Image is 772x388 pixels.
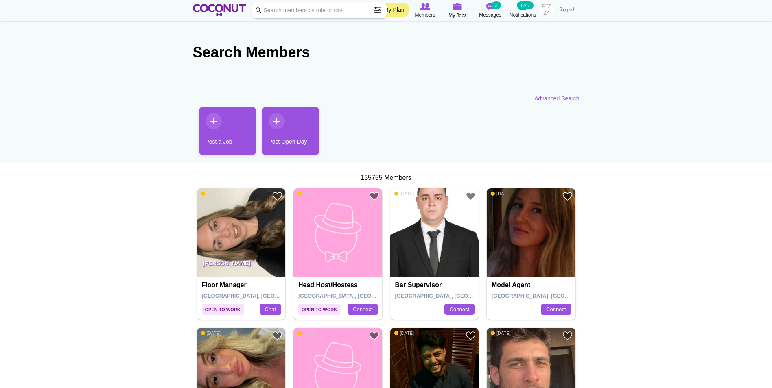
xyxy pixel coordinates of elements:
a: Add to Favourites [369,331,379,341]
li: 1 / 2 [193,107,250,161]
div: 135755 Members [193,173,580,183]
input: Search members by role or city [252,2,387,18]
p: [PERSON_NAME] [197,254,286,277]
a: Add to Favourites [562,191,573,201]
a: Connect [348,304,378,315]
a: Add to Favourites [562,331,573,341]
img: Messages [486,3,494,10]
small: 3 [492,1,501,9]
span: [GEOGRAPHIC_DATA], [GEOGRAPHIC_DATA] [395,293,511,299]
h2: Search Members [193,43,580,62]
a: Post a Job [199,107,256,155]
h4: Head Host/Hostess [298,281,379,289]
a: العربية [555,2,580,18]
span: Open to Work [202,304,244,315]
a: Add to Favourites [466,331,476,341]
a: Connect [444,304,475,315]
span: [DATE] [394,191,414,196]
a: Add to Favourites [466,191,476,201]
img: My Jobs [453,3,462,10]
span: [DATE] [297,330,317,336]
span: [DATE] [491,191,511,196]
img: Browse Members [420,3,430,10]
span: Messages [479,11,501,19]
span: [GEOGRAPHIC_DATA], [GEOGRAPHIC_DATA] [202,293,318,299]
span: [DATE] [491,330,511,336]
a: Add to Favourites [369,191,379,201]
a: My Plan [380,3,409,17]
span: My Jobs [448,11,467,20]
a: Post Open Day [262,107,319,155]
a: Notifications Notifications 1247 [507,2,539,19]
a: Add to Favourites [272,331,282,341]
span: Members [415,11,435,19]
span: [DATE] [394,330,414,336]
a: My Jobs My Jobs [442,2,474,20]
span: [DATE] [201,330,221,336]
span: [GEOGRAPHIC_DATA], [GEOGRAPHIC_DATA] [298,293,414,299]
img: Home [193,4,246,16]
small: 1247 [517,1,533,9]
span: Notifications [510,11,536,19]
a: Add to Favourites [272,191,282,201]
span: [GEOGRAPHIC_DATA], [GEOGRAPHIC_DATA] [492,293,608,299]
h4: Model Agent [492,281,573,289]
a: Messages Messages 3 [474,2,507,19]
h4: Floor Manager [202,281,283,289]
a: Browse Members Members [409,2,442,19]
span: [DATE] [201,191,221,196]
a: Advanced Search [534,94,580,102]
span: [DATE] [297,191,317,196]
a: Chat [260,304,281,315]
a: Connect [541,304,571,315]
h4: Bar Supervisor [395,281,476,289]
li: 2 / 2 [256,107,313,161]
span: Open to Work [298,304,340,315]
